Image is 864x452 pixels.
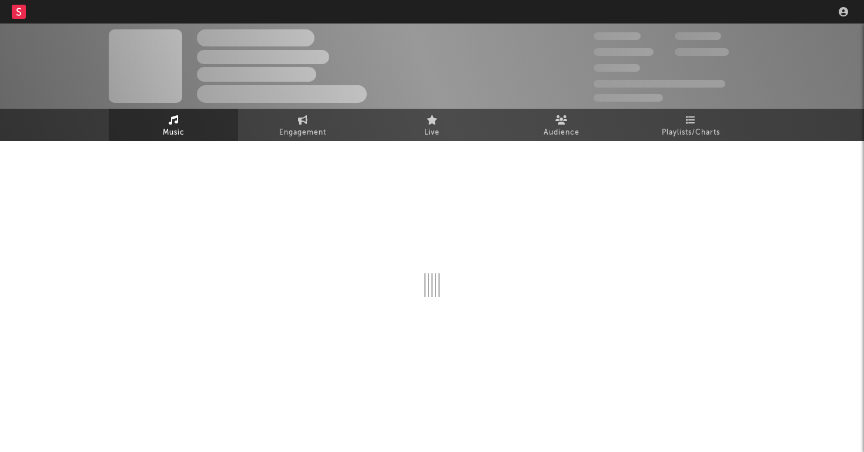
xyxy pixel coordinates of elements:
a: Engagement [238,109,367,141]
span: Live [424,126,440,140]
span: 50,000,000 Monthly Listeners [594,80,725,88]
a: Playlists/Charts [626,109,755,141]
span: Audience [544,126,580,140]
span: 100,000 [675,32,721,40]
a: Live [367,109,497,141]
span: Jump Score: 85.0 [594,94,663,102]
a: Music [109,109,238,141]
span: 300,000 [594,32,641,40]
a: Audience [497,109,626,141]
span: Playlists/Charts [662,126,720,140]
span: 1,000,000 [675,48,729,56]
span: Engagement [279,126,326,140]
span: 100,000 [594,64,640,72]
span: 50,000,000 [594,48,654,56]
span: Music [163,126,185,140]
